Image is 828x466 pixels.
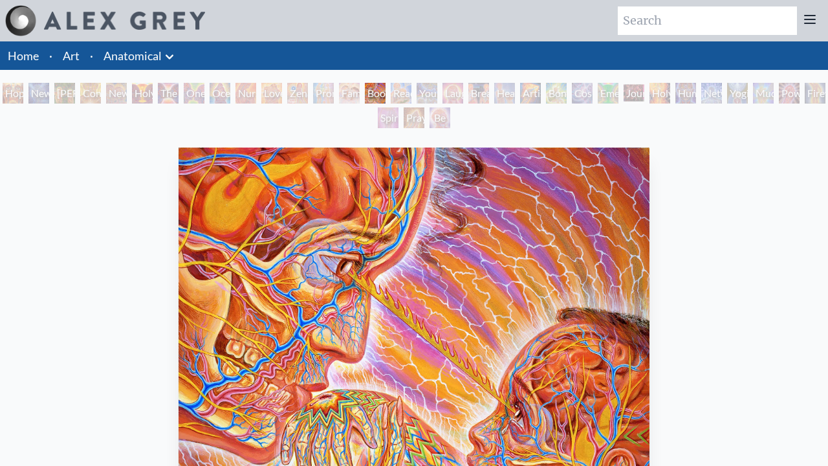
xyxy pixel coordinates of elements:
[44,41,58,70] li: ·
[391,83,411,104] div: Reading
[618,6,797,35] input: Search
[779,83,800,104] div: Power to the Peaceful
[442,83,463,104] div: Laughing Man
[365,83,386,104] div: Boo-boo
[8,49,39,63] a: Home
[132,83,153,104] div: Holy Grail
[430,107,450,128] div: Be a Good Human Being
[675,83,696,104] div: Human Geometry
[106,83,127,104] div: New Man New Woman
[753,83,774,104] div: Mudra
[184,83,204,104] div: One Taste
[468,83,489,104] div: Breathing
[3,83,23,104] div: Hope
[378,107,398,128] div: Spirit Animates the Flesh
[624,83,644,104] div: Journey of the Wounded Healer
[313,83,334,104] div: Promise
[417,83,437,104] div: Young & Old
[649,83,670,104] div: Holy Fire
[701,83,722,104] div: Networks
[261,83,282,104] div: Love Circuit
[805,83,825,104] div: Firewalking
[235,83,256,104] div: Nursing
[546,83,567,104] div: Bond
[63,47,80,65] a: Art
[572,83,593,104] div: Cosmic Lovers
[520,83,541,104] div: Artist's Hand
[339,83,360,104] div: Family
[598,83,618,104] div: Emerald Grail
[727,83,748,104] div: Yogi & the Möbius Sphere
[287,83,308,104] div: Zena Lotus
[80,83,101,104] div: Contemplation
[28,83,49,104] div: New Man [DEMOGRAPHIC_DATA]: [DEMOGRAPHIC_DATA] Mind
[103,47,162,65] a: Anatomical
[54,83,75,104] div: [PERSON_NAME] & Eve
[210,83,230,104] div: Ocean of Love Bliss
[85,41,98,70] li: ·
[158,83,179,104] div: The Kiss
[404,107,424,128] div: Praying Hands
[494,83,515,104] div: Healing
